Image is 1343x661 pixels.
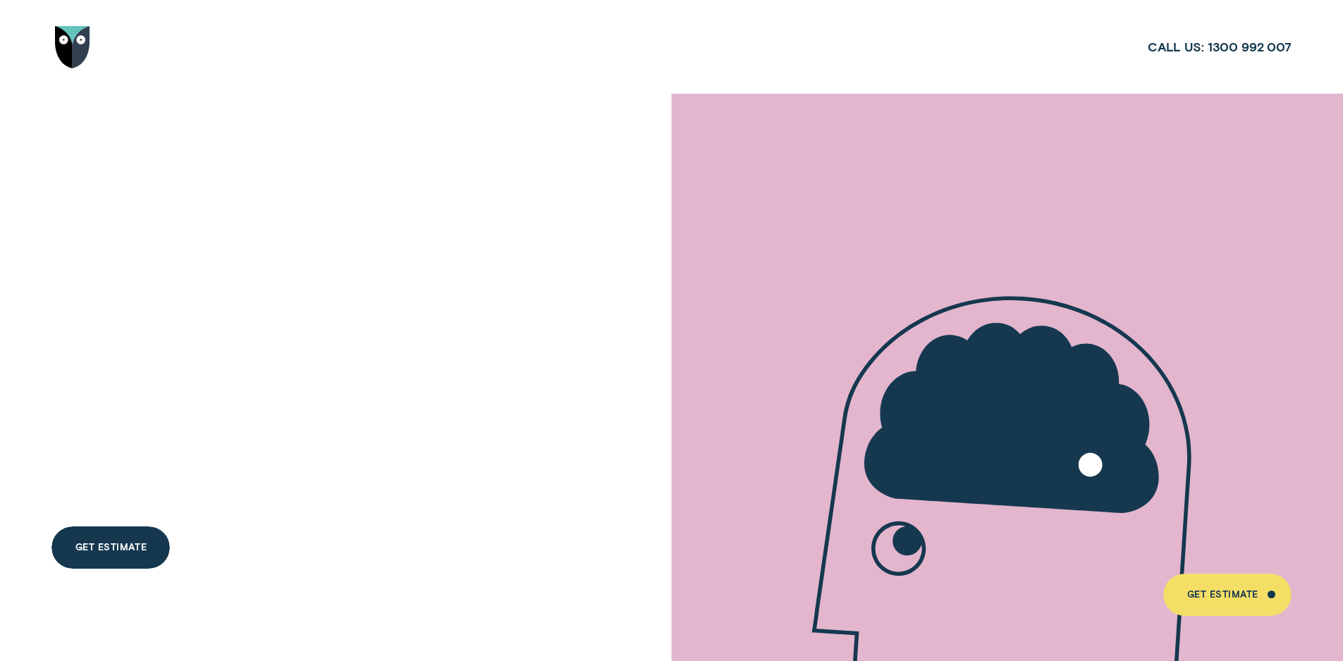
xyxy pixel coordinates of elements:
span: 1300 992 007 [1208,39,1292,55]
a: Call us:1300 992 007 [1148,39,1292,55]
span: Call us: [1148,39,1204,55]
a: Get Estimate [1163,574,1291,616]
a: Get Estimate [51,526,170,569]
img: Wisr [55,26,90,68]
